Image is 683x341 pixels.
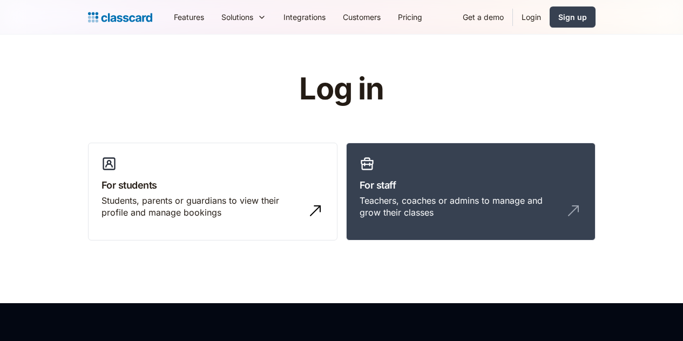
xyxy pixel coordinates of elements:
a: Login [513,5,550,29]
div: Solutions [221,11,253,23]
h3: For students [102,178,324,192]
div: Solutions [213,5,275,29]
a: Get a demo [454,5,512,29]
a: Customers [334,5,389,29]
a: For studentsStudents, parents or guardians to view their profile and manage bookings [88,143,337,241]
div: Students, parents or guardians to view their profile and manage bookings [102,195,302,219]
div: Sign up [558,11,587,23]
a: Pricing [389,5,431,29]
div: Teachers, coaches or admins to manage and grow their classes [360,195,560,219]
a: Integrations [275,5,334,29]
a: Sign up [550,6,596,28]
h1: Log in [170,72,513,106]
a: For staffTeachers, coaches or admins to manage and grow their classes [346,143,596,241]
a: home [88,10,152,25]
h3: For staff [360,178,582,192]
a: Features [165,5,213,29]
